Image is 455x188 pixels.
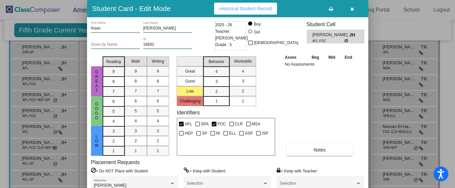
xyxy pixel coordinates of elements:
[262,129,268,137] span: ISP
[349,31,358,38] span: JH
[157,88,159,94] span: 7
[113,108,115,114] span: 5
[242,98,244,104] span: 1
[235,120,243,128] span: CLR
[157,78,159,84] span: 8
[143,42,192,47] input: Enter ID
[94,102,100,120] span: Good
[113,89,115,94] span: 7
[135,98,137,104] span: 6
[157,118,159,124] span: 4
[242,68,244,74] span: 4
[113,128,115,134] span: 3
[307,54,324,61] th: Beg
[307,21,364,28] h3: Student Cell
[229,129,236,137] span: ELL
[201,120,208,128] span: SPA
[215,69,218,75] span: 4
[135,118,137,124] span: 4
[216,129,220,137] span: NI
[135,138,137,144] span: 2
[135,78,137,84] span: 8
[215,98,218,104] span: 1
[215,41,232,48] span: Grade : 5
[94,70,100,93] span: Great
[94,134,100,148] span: Low
[340,54,357,61] th: End
[312,38,344,43] span: AFL FOC
[214,3,277,15] button: Historical Student Record
[185,120,192,128] span: AFL
[215,22,232,28] span: 2025 - 26
[135,88,137,94] span: 7
[157,138,159,144] span: 2
[215,89,218,94] span: 2
[135,128,137,134] span: 3
[215,28,248,41] span: Teacher: [PERSON_NAME]
[209,59,224,65] span: Behavior
[152,58,164,64] span: Writing
[312,31,349,38] span: [PERSON_NAME]
[157,68,159,74] span: 9
[106,59,121,65] span: Reading
[217,120,226,128] span: FOC
[135,68,137,74] span: 9
[253,29,260,35] div: Girl
[92,4,171,13] h3: Student Card - Edit Mode
[157,108,159,114] span: 5
[283,54,307,61] th: Asses
[234,58,252,64] span: Workskills
[91,42,140,47] input: goes by name
[314,147,326,153] span: Notes
[91,159,140,165] label: Placement Requests
[283,61,357,68] td: No Assessments
[245,129,253,137] span: ASP
[157,148,159,154] span: 1
[113,118,115,124] span: 4
[242,88,244,94] span: 2
[184,167,226,174] label: = Keep with Student:
[157,98,159,104] span: 6
[113,148,115,154] span: 1
[253,21,261,27] div: Boy
[113,69,115,75] span: 9
[242,78,244,84] span: 3
[252,120,260,128] span: MSA
[277,167,318,174] label: = Keep with Teacher:
[215,79,218,85] span: 3
[157,128,159,134] span: 3
[219,6,272,11] span: Historical Student Record
[287,144,353,156] button: Notes
[135,148,137,154] span: 1
[113,79,115,85] span: 8
[113,98,115,104] span: 6
[113,138,115,144] span: 2
[94,183,127,188] span: [PERSON_NAME]
[135,108,137,114] span: 5
[131,58,140,64] span: Math
[254,39,298,47] span: [DEMOGRAPHIC_DATA]
[177,109,200,116] label: Identifiers
[324,54,340,61] th: Mid
[91,167,149,174] label: = Do NOT Place with Student:
[202,129,207,137] span: SP
[185,129,193,137] span: HEP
